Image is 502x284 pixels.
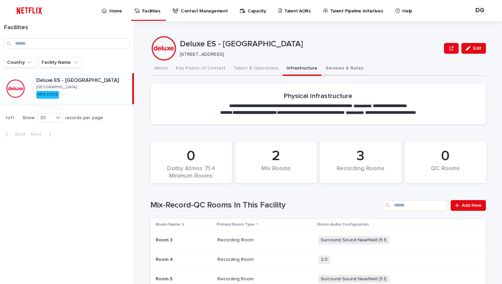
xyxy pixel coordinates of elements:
[317,221,369,228] p: Room Audio Configuration
[416,165,475,179] div: QC Rooms
[217,257,313,263] p: Recording Room
[318,236,389,244] span: Surround Sound Nearfield (5.1)
[217,276,313,282] p: Recording Room
[150,250,486,269] tr: Room 4Room 4 Recording Room2.0
[331,148,390,164] div: 3
[4,38,130,49] input: Search
[416,148,475,164] div: 0
[162,148,220,164] div: 0
[451,200,486,211] a: Add New
[150,62,172,76] button: About
[217,237,313,243] p: Recording Room
[22,115,35,121] p: Show
[247,165,305,179] div: Mix Rooms
[473,46,482,51] span: Edit
[156,236,174,243] p: Room 3
[284,92,352,100] h2: Physical Infrastructure
[28,131,57,137] button: Next
[172,62,230,76] button: Key Points of Contact
[156,255,174,263] p: Room 4
[462,203,482,208] span: Add New
[474,5,485,16] div: DG
[162,165,220,179] div: Dolby Atmos 7.1.4 Minimum Rooms
[283,62,321,76] button: Infrastructure
[36,91,59,98] div: NP3-DTDS
[461,43,486,54] button: Edit
[318,275,389,283] span: Surround Sound Nearfield (5.1)
[13,4,45,17] img: ifQbXi3ZQGMSEF7WDB7W
[156,221,180,228] p: Room Name
[65,115,103,121] p: records per page
[150,200,380,210] h1: Mix-Record-QC Rooms In This Facility
[38,114,54,122] div: 30
[217,221,255,228] p: Primary Room Type
[318,255,330,264] span: 2.0
[230,62,283,76] button: Talent & Operations
[36,77,130,84] p: Deluxe ES - [GEOGRAPHIC_DATA]
[180,52,439,57] p: [STREET_ADDRESS]
[383,200,447,211] input: Search
[150,230,486,250] tr: Room 3Room 3 Recording RoomSurround Sound Nearfield (5.1)
[331,165,390,179] div: Recording Rooms
[4,24,130,32] h1: Facilities
[11,132,26,137] span: Back
[156,275,174,282] p: Room 5
[31,132,46,137] span: Next
[36,85,77,90] p: [GEOGRAPHIC_DATA]
[247,148,305,164] div: 2
[180,39,441,49] p: Deluxe ES - [GEOGRAPHIC_DATA]
[39,57,82,68] button: Facility Name
[4,57,36,68] button: Country
[321,62,367,76] button: Services & Rates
